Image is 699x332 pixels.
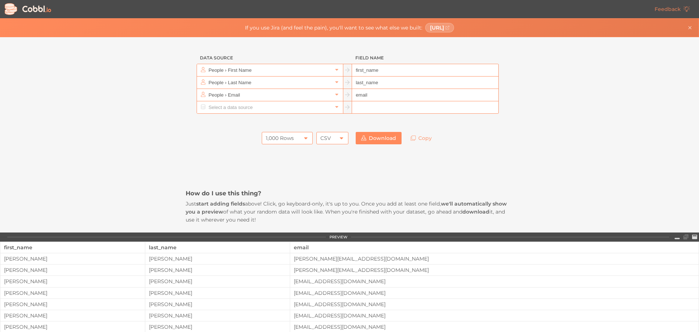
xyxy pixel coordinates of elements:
div: [PERSON_NAME] [145,313,290,319]
p: Just above! Click, go keyboard-only, it's up to you. Once you add at least one field, of what you... [186,200,513,224]
div: PREVIEW [329,235,347,239]
div: last_name [149,242,286,253]
a: Download [356,132,402,144]
div: CSV [320,132,331,144]
input: Select a data source [207,64,332,76]
a: [URL] [425,23,454,32]
h3: Data Source [197,52,343,64]
div: email [294,242,695,253]
div: [PERSON_NAME][EMAIL_ADDRESS][DOMAIN_NAME] [290,256,699,262]
div: [PERSON_NAME] [145,290,290,296]
a: Copy [405,132,437,144]
div: [PERSON_NAME] [145,301,290,307]
div: [PERSON_NAME] [145,324,290,330]
button: Close banner [686,23,694,32]
div: [PERSON_NAME] [0,278,145,284]
strong: start adding fields [196,200,245,207]
div: [EMAIL_ADDRESS][DOMAIN_NAME] [290,313,699,319]
input: Select a data source [207,89,332,101]
div: 1,000 Rows [266,132,294,144]
div: [PERSON_NAME] [145,256,290,262]
div: [PERSON_NAME] [145,278,290,284]
div: first_name [4,242,141,253]
div: [EMAIL_ADDRESS][DOMAIN_NAME] [290,278,699,284]
h3: Field Name [352,52,499,64]
span: If you use Jira (and feel the pain), you'll want to see what else we built: [245,25,422,31]
div: [EMAIL_ADDRESS][DOMAIN_NAME] [290,324,699,330]
a: Feedback [649,3,695,15]
div: [PERSON_NAME] [0,256,145,262]
div: [PERSON_NAME] [0,313,145,319]
strong: download [462,208,489,215]
input: Select a data source [207,101,332,113]
div: [EMAIL_ADDRESS][DOMAIN_NAME] [290,290,699,296]
div: [PERSON_NAME][EMAIL_ADDRESS][DOMAIN_NAME] [290,267,699,273]
h3: How do I use this thing? [186,189,513,197]
div: [EMAIL_ADDRESS][DOMAIN_NAME] [290,301,699,307]
div: [PERSON_NAME] [0,290,145,296]
span: [URL] [430,25,444,31]
input: Select a data source [207,77,332,89]
div: [PERSON_NAME] [0,301,145,307]
div: [PERSON_NAME] [145,267,290,273]
div: [PERSON_NAME] [0,267,145,273]
div: [PERSON_NAME] [0,324,145,330]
